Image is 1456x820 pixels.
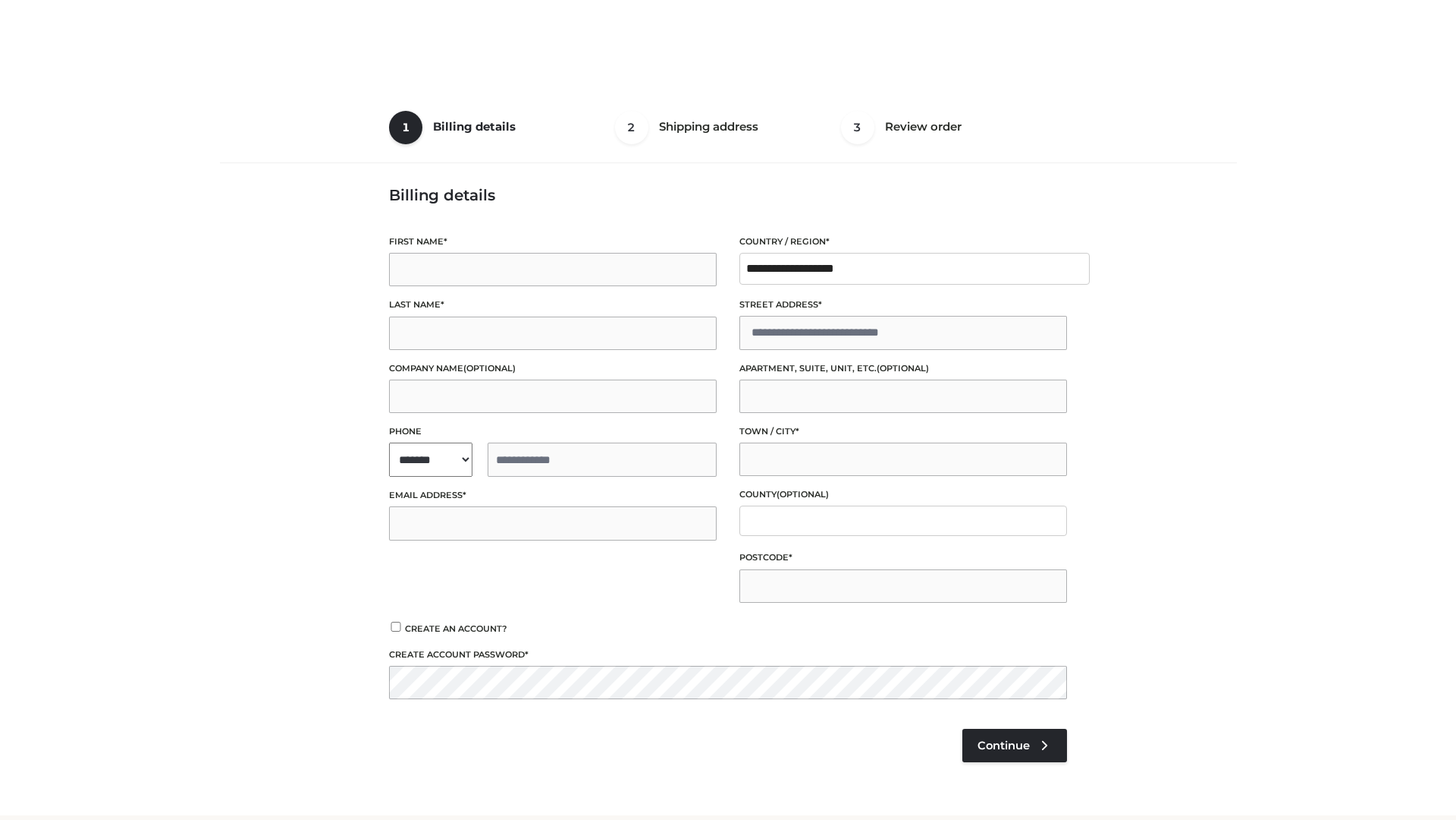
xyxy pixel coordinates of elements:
span: Continue [977,739,1030,752]
span: Billing details [433,119,516,134]
label: Town / City [739,424,1067,439]
span: (optional) [463,363,516,374]
label: Apartment, suite, unit, etc. [739,361,1067,376]
label: County [739,487,1067,502]
label: Postcode [739,550,1067,565]
label: Street address [739,298,1067,312]
span: (optional) [877,363,929,374]
label: Last name [389,298,717,312]
span: Shipping address [659,119,758,134]
span: Review order [885,119,962,134]
input: Create an account? [389,622,403,632]
label: Company name [389,361,717,376]
a: Continue [962,729,1067,762]
span: (optional) [777,489,829,500]
label: First name [389,235,717,249]
label: Country / Region [739,235,1067,249]
h3: Billing details [389,186,1067,204]
span: Create an account? [405,623,507,634]
label: Email address [389,488,717,503]
label: Create account password [389,648,1067,662]
label: Phone [389,424,717,439]
span: 1 [389,111,422,144]
span: 2 [615,111,648,144]
span: 3 [841,111,874,144]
